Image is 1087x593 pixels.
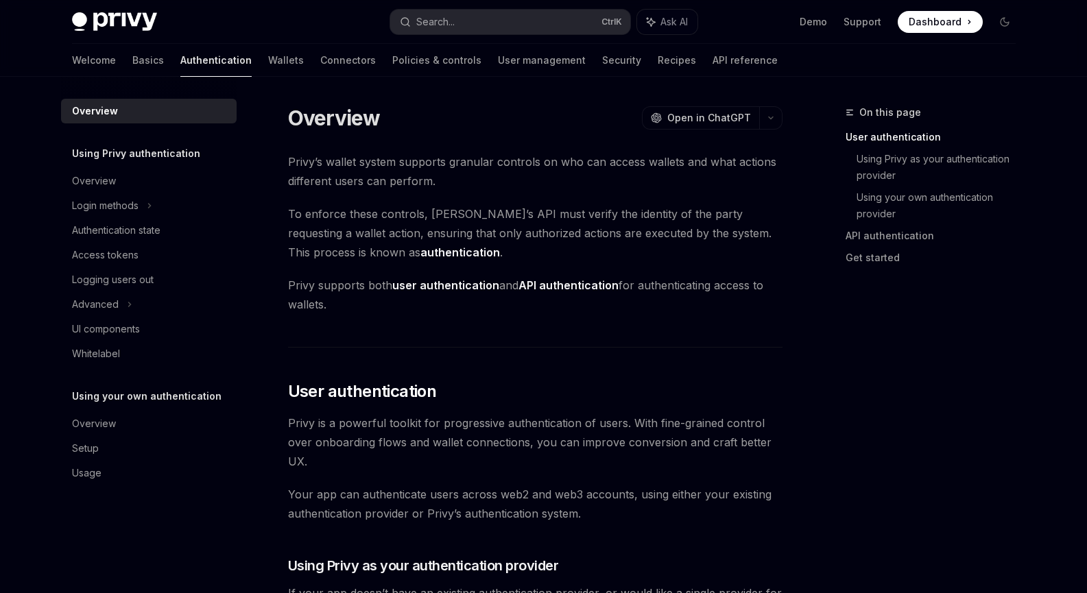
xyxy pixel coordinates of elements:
a: User authentication [846,126,1027,148]
button: Search...CtrlK [390,10,630,34]
a: Demo [800,15,827,29]
span: Using Privy as your authentication provider [288,556,559,575]
a: Recipes [658,44,696,77]
h1: Overview [288,106,381,130]
a: Policies & controls [392,44,481,77]
div: Overview [72,103,118,119]
button: Toggle dark mode [994,11,1016,33]
a: Get started [846,247,1027,269]
strong: user authentication [392,278,499,292]
div: Logging users out [72,271,154,288]
div: Login methods [72,197,139,214]
span: Privy supports both and for authenticating access to wallets. [288,276,783,314]
div: Access tokens [72,247,139,263]
div: UI components [72,321,140,337]
a: Using your own authentication provider [857,186,1027,225]
h5: Using Privy authentication [72,145,200,162]
a: Access tokens [61,243,237,267]
span: On this page [859,104,921,121]
a: Using Privy as your authentication provider [857,148,1027,186]
strong: API authentication [518,278,619,292]
span: To enforce these controls, [PERSON_NAME]’s API must verify the identity of the party requesting a... [288,204,783,262]
a: API reference [713,44,778,77]
div: Authentication state [72,222,160,239]
a: API authentication [846,225,1027,247]
a: Security [602,44,641,77]
span: Ctrl K [601,16,622,27]
img: dark logo [72,12,157,32]
a: Authentication [180,44,252,77]
h5: Using your own authentication [72,388,222,404]
span: User authentication [288,380,437,402]
a: Wallets [268,44,304,77]
a: Welcome [72,44,116,77]
button: Open in ChatGPT [642,106,759,130]
a: Connectors [320,44,376,77]
span: Ask AI [660,15,688,29]
span: Your app can authenticate users across web2 and web3 accounts, using either your existing authent... [288,485,783,523]
span: Privy’s wallet system supports granular controls on who can access wallets and what actions diffe... [288,152,783,191]
span: Dashboard [909,15,961,29]
a: Overview [61,99,237,123]
a: Overview [61,411,237,436]
a: Basics [132,44,164,77]
button: Ask AI [637,10,697,34]
div: Overview [72,173,116,189]
a: User management [498,44,586,77]
a: Setup [61,436,237,461]
a: Whitelabel [61,341,237,366]
a: Logging users out [61,267,237,292]
a: UI components [61,317,237,341]
div: Whitelabel [72,346,120,362]
div: Search... [416,14,455,30]
a: Overview [61,169,237,193]
span: Open in ChatGPT [667,111,751,125]
div: Advanced [72,296,119,313]
div: Usage [72,465,101,481]
strong: authentication [420,245,500,259]
span: Privy is a powerful toolkit for progressive authentication of users. With fine-grained control ov... [288,413,783,471]
div: Setup [72,440,99,457]
a: Dashboard [898,11,983,33]
div: Overview [72,415,116,432]
a: Authentication state [61,218,237,243]
a: Support [844,15,881,29]
a: Usage [61,461,237,485]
